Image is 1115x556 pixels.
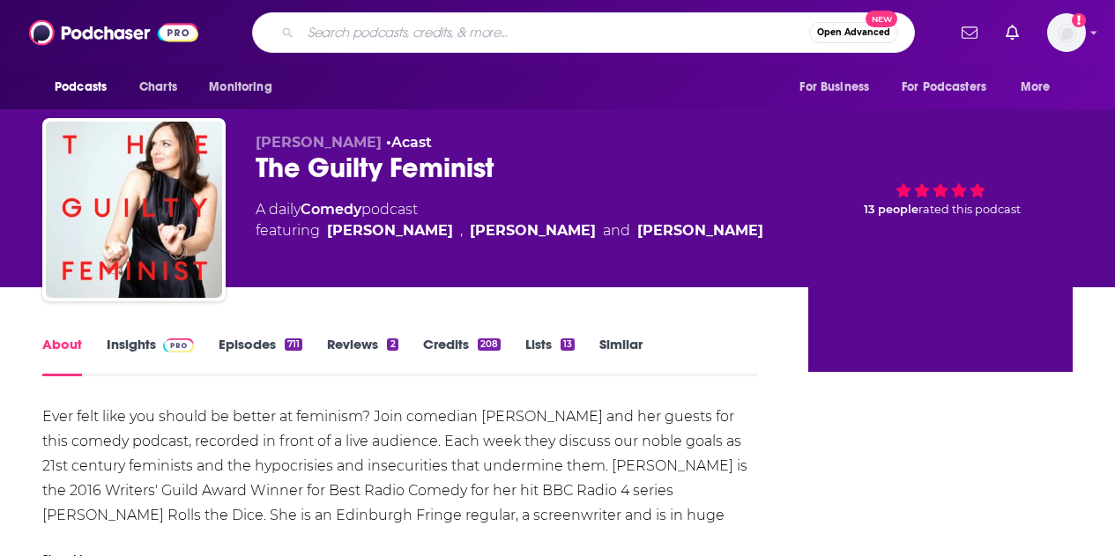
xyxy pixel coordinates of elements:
[209,75,271,100] span: Monitoring
[327,220,453,241] a: [PERSON_NAME]
[808,134,1073,243] div: 13 peoplerated this podcast
[890,70,1012,104] button: open menu
[423,336,501,376] a: Credits208
[197,70,294,104] button: open menu
[1047,13,1086,52] img: User Profile
[46,122,222,298] img: The Guilty Feminist
[603,220,630,241] span: and
[256,134,382,151] span: [PERSON_NAME]
[866,11,897,27] span: New
[386,134,432,151] span: •
[301,201,361,218] a: Comedy
[460,220,463,241] span: ,
[29,16,198,49] img: Podchaser - Follow, Share and Rate Podcasts
[918,203,1021,216] span: rated this podcast
[42,70,130,104] button: open menu
[1072,13,1086,27] svg: Add a profile image
[787,70,891,104] button: open menu
[301,19,809,47] input: Search podcasts, credits, & more...
[139,75,177,100] span: Charts
[799,75,869,100] span: For Business
[525,336,575,376] a: Lists13
[55,75,107,100] span: Podcasts
[561,338,575,351] div: 13
[107,336,194,376] a: InsightsPodchaser Pro
[252,12,915,53] div: Search podcasts, credits, & more...
[1008,70,1073,104] button: open menu
[1047,13,1086,52] span: Logged in as BrunswickDigital
[327,336,398,376] a: Reviews2
[902,75,986,100] span: For Podcasters
[864,203,918,216] span: 13 people
[599,336,643,376] a: Similar
[1021,75,1051,100] span: More
[256,199,763,241] div: A daily podcast
[128,70,188,104] a: Charts
[999,18,1026,48] a: Show notifications dropdown
[285,338,302,351] div: 711
[219,336,302,376] a: Episodes711
[478,338,501,351] div: 208
[391,134,432,151] a: Acast
[387,338,398,351] div: 2
[637,220,763,241] a: [PERSON_NAME]
[1047,13,1086,52] button: Show profile menu
[809,22,898,43] button: Open AdvancedNew
[256,220,763,241] span: featuring
[42,336,82,376] a: About
[955,18,985,48] a: Show notifications dropdown
[163,338,194,352] img: Podchaser Pro
[817,28,890,37] span: Open Advanced
[470,220,596,241] a: [PERSON_NAME]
